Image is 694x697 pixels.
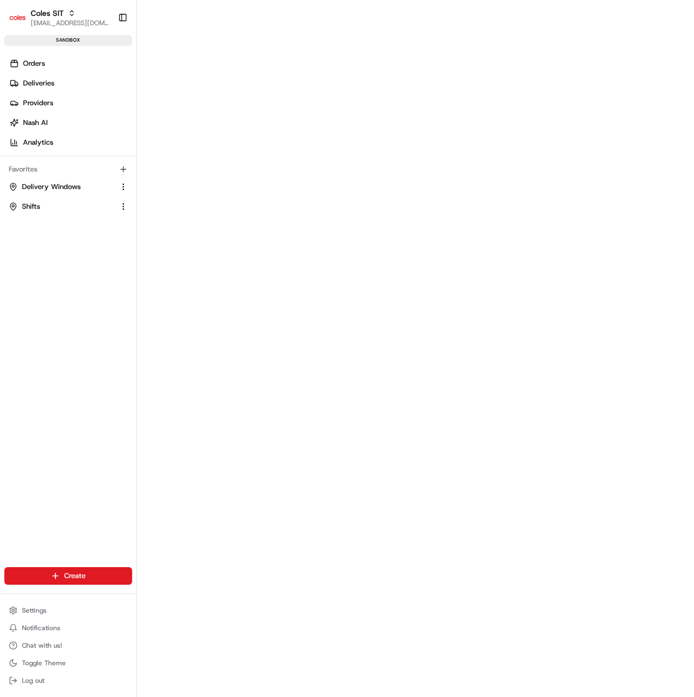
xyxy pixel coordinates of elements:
a: Analytics [4,134,136,151]
button: Toggle Theme [4,655,132,671]
span: Chat with us! [22,641,62,650]
button: Notifications [4,620,132,636]
span: Create [64,571,86,581]
span: Log out [22,676,44,685]
button: Settings [4,603,132,618]
button: [EMAIL_ADDRESS][DOMAIN_NAME] [31,19,109,27]
span: Delivery Windows [22,182,81,192]
button: Coles SITColes SIT[EMAIL_ADDRESS][DOMAIN_NAME] [4,4,113,31]
img: Coles SIT [9,9,26,26]
span: Notifications [22,624,60,632]
span: Nash AI [23,118,48,128]
span: Settings [22,606,47,615]
a: Providers [4,94,136,112]
span: Deliveries [23,78,54,88]
button: Create [4,567,132,585]
button: Log out [4,673,132,688]
a: Delivery Windows [9,182,115,192]
a: Deliveries [4,75,136,92]
button: Chat with us! [4,638,132,653]
div: sandbox [4,35,132,46]
button: Shifts [4,198,132,215]
span: Shifts [22,202,40,212]
a: Nash AI [4,114,136,132]
span: Analytics [23,138,53,147]
span: Toggle Theme [22,659,66,667]
span: Orders [23,59,45,68]
button: Coles SIT [31,8,64,19]
a: Shifts [9,202,115,212]
button: Delivery Windows [4,178,132,196]
span: Providers [23,98,53,108]
a: Orders [4,55,136,72]
div: Favorites [4,161,132,178]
